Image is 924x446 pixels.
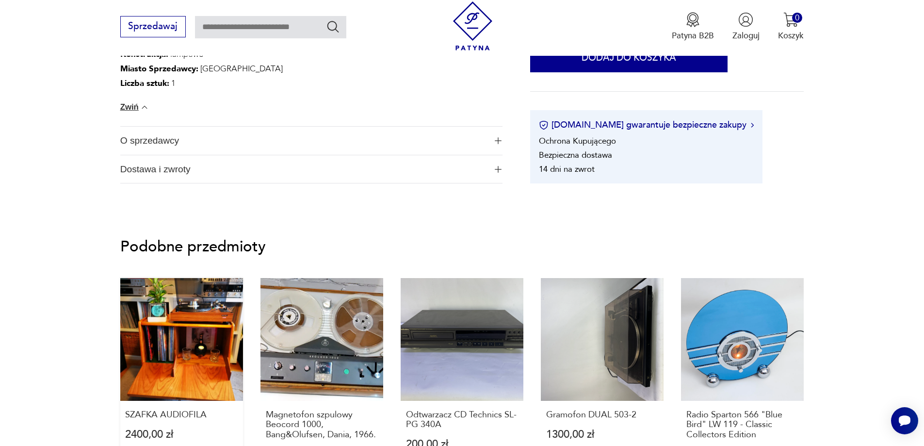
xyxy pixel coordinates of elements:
[326,19,340,33] button: Szukaj
[546,429,659,440] p: 1300,00 zł
[539,149,612,161] li: Bezpieczna dostawa
[120,127,486,155] span: O sprzedawcy
[120,155,503,183] button: Ikona plusaDostawa i zwroty
[732,12,760,41] button: Zaloguj
[539,120,549,130] img: Ikona certyfikatu
[778,30,804,41] p: Koszyk
[672,30,714,41] p: Patyna B2B
[546,410,659,420] p: Gramofon DUAL 503-2
[120,16,186,37] button: Sprzedawaj
[783,12,798,27] img: Ikona koszyka
[539,164,595,175] li: 14 dni na zwrot
[120,62,315,76] p: [GEOGRAPHIC_DATA]
[120,155,486,183] span: Dostawa i zwroty
[891,407,918,434] iframe: Smartsupp widget button
[792,13,802,23] div: 0
[539,119,754,131] button: [DOMAIN_NAME] gwarantuje bezpieczne zakupy
[495,166,502,173] img: Ikona plusa
[685,12,700,27] img: Ikona medalu
[120,23,186,31] a: Sprzedawaj
[125,429,238,440] p: 2400,00 zł
[120,63,198,74] b: Miasto Sprzedawcy :
[406,410,519,430] p: Odtwarzacz CD Technics SL-PG 340A
[266,410,378,440] p: Magnetofon szpulowy Beocord 1000, Bang&Olufsen, Dania, 1966.
[539,135,616,147] li: Ochrona Kupującego
[125,410,238,420] p: SZAFKA AUDIOFILA
[120,240,804,254] p: Podobne przedmioty
[448,1,497,50] img: Patyna - sklep z meblami i dekoracjami vintage
[495,137,502,144] img: Ikona plusa
[686,410,799,440] p: Radio Sparton 566 "Blue Bird" LW 119 - Classic Collectors Edition
[120,102,149,112] button: Zwiń
[120,127,503,155] button: Ikona plusaO sprzedawcy
[120,78,169,89] b: Liczba sztuk:
[140,102,149,112] img: chevron down
[751,123,754,128] img: Ikona strzałki w prawo
[732,30,760,41] p: Zaloguj
[530,44,728,73] button: Dodaj do koszyka
[672,12,714,41] button: Patyna B2B
[778,12,804,41] button: 0Koszyk
[738,12,753,27] img: Ikonka użytkownika
[672,12,714,41] a: Ikona medaluPatyna B2B
[120,76,315,91] p: 1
